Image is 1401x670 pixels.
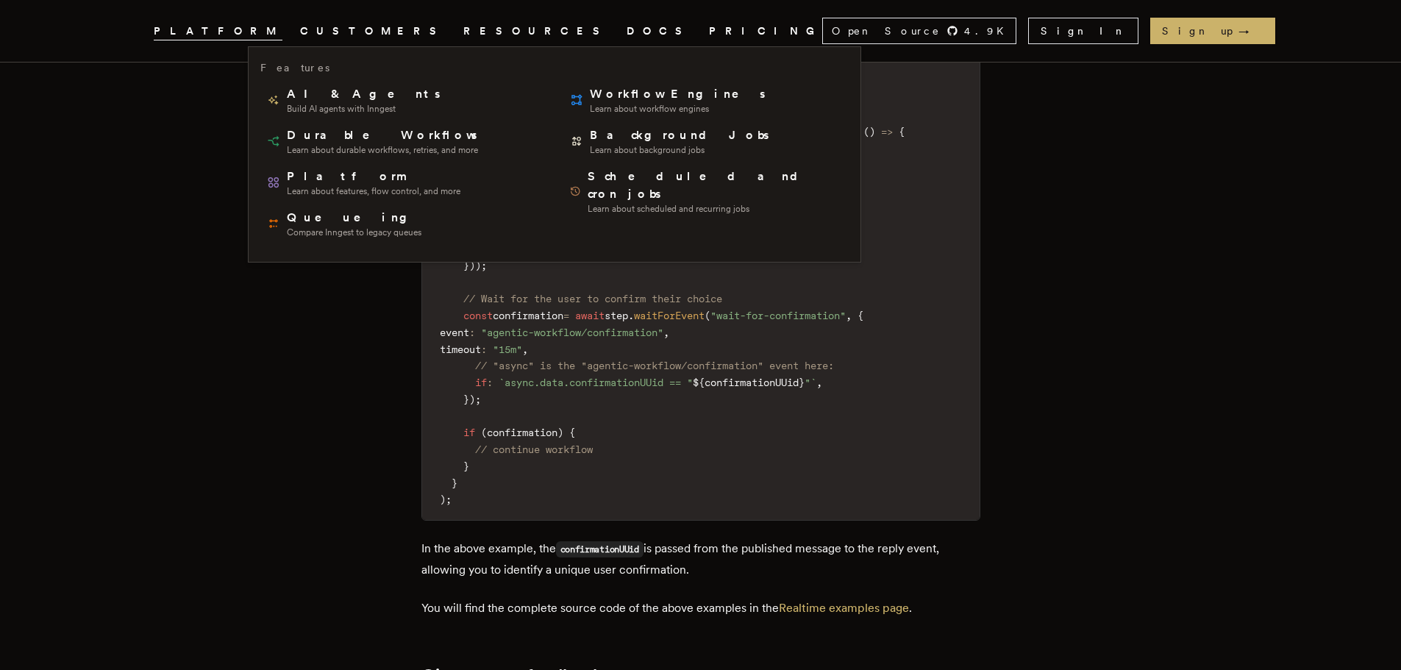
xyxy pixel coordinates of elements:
span: Build AI agents with Inngest [287,103,443,115]
span: } [452,477,457,489]
a: Realtime examples page [779,601,909,615]
span: } [463,393,469,405]
span: , [663,327,669,338]
span: : [481,343,487,355]
a: Scheduled and cron jobsLearn about scheduled and recurring jobs [563,162,849,221]
a: DOCS [627,22,691,40]
span: ( [481,427,487,438]
span: , [816,377,822,388]
span: } [463,260,469,271]
span: const [463,310,493,321]
span: confirmation [493,310,563,321]
span: event [440,327,469,338]
span: timeout [440,343,481,355]
a: Sign up [1150,18,1275,44]
span: Learn about durable workflows, retries, and more [287,144,480,156]
span: 4.9 K [964,24,1013,38]
span: // Wait for the user to confirm their choice [463,293,722,304]
span: // continue workflow [475,443,593,455]
button: PLATFORM [154,22,282,40]
span: { [899,126,905,138]
span: ` [810,377,816,388]
span: Scheduled and cron jobs [588,168,843,203]
span: Open Source [832,24,941,38]
span: ; [481,260,487,271]
span: ` [499,377,505,388]
span: Background Jobs [590,126,771,144]
span: ) [557,427,563,438]
span: Workflow Engines [590,85,768,103]
span: Durable Workflows [287,126,480,144]
p: In the above example, the is passed from the published message to the reply event, allowing you t... [421,538,980,580]
span: Learn about background jobs [590,144,771,156]
span: : [469,327,475,338]
span: ; [446,493,452,505]
span: : [487,377,493,388]
span: waitForEvent [634,310,705,321]
span: ) [469,393,475,405]
span: confirmation [487,427,557,438]
span: = [563,310,569,321]
span: Compare Inngest to legacy queues [287,227,421,238]
span: "15m" [493,343,522,355]
a: QueueingCompare Inngest to legacy queues [260,203,546,244]
span: => [881,126,893,138]
span: ; [475,393,481,405]
span: ( [705,310,710,321]
span: ( [863,126,869,138]
span: if [475,377,487,388]
span: await [575,310,605,321]
span: , [522,343,528,355]
a: AI & AgentsBuild AI agents with Inngest [260,79,546,121]
a: PRICING [709,22,822,40]
span: } [463,460,469,472]
span: " [805,377,810,388]
h3: Features [260,59,329,76]
code: confirmationUUid [556,541,644,557]
span: ) [469,260,475,271]
span: // "async" is the "agentic-workflow/confirmation" event here: [475,360,834,371]
span: AI & Agents [287,85,443,103]
a: PlatformLearn about features, flow control, and more [260,162,546,203]
a: Durable WorkflowsLearn about durable workflows, retries, and more [260,121,546,162]
a: Workflow EnginesLearn about workflow engines [563,79,849,121]
a: CUSTOMERS [300,22,446,40]
span: → [1238,24,1263,38]
span: ) [869,126,875,138]
span: Learn about features, flow control, and more [287,185,460,197]
span: async.data.confirmationUUid == " [505,377,693,388]
span: ) [440,493,446,505]
a: Sign In [1028,18,1138,44]
span: if [463,427,475,438]
span: { [858,310,863,321]
span: ) [475,260,481,271]
span: confirmationUUid [705,377,799,388]
span: , [846,310,852,321]
a: Background JobsLearn about background jobs [563,121,849,162]
button: RESOURCES [463,22,609,40]
span: ${ [693,377,705,388]
span: . [628,310,634,321]
span: Queueing [287,209,421,227]
span: Platform [287,168,460,185]
p: You will find the complete source code of the above examples in the . [421,598,980,619]
span: "agentic-workflow/confirmation" [481,327,663,338]
span: step [605,310,628,321]
span: Learn about workflow engines [590,103,768,115]
span: { [569,427,575,438]
span: Learn about scheduled and recurring jobs [588,203,843,215]
span: "wait-for-confirmation" [710,310,846,321]
span: } [799,377,805,388]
